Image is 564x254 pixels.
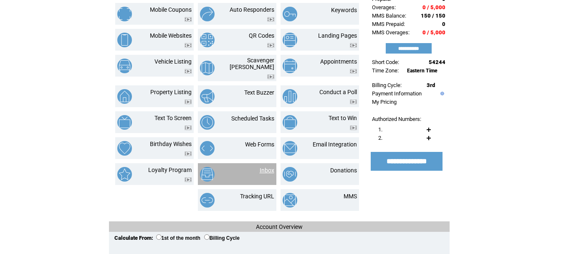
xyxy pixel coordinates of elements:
[117,141,132,156] img: birthday-wishes.png
[150,141,192,147] a: Birthday Wishes
[148,167,192,173] a: Loyalty Program
[319,89,357,95] a: Conduct a Poll
[200,167,215,182] img: inbox.png
[230,6,274,13] a: Auto Responders
[185,100,192,104] img: video.png
[422,29,445,36] span: 0 / 5,000
[350,69,357,74] img: video.png
[117,115,132,130] img: text-to-screen.png
[200,141,215,156] img: web-forms.png
[421,13,445,19] span: 150 / 150
[240,193,274,200] a: Tracking URL
[372,67,399,74] span: Time Zone:
[117,89,132,104] img: property-listing.png
[200,33,215,47] img: qr-codes.png
[372,82,402,88] span: Billing Cycle:
[204,235,240,241] label: Billing Cycle
[267,17,274,22] img: video.png
[256,223,303,230] span: Account Overview
[150,6,192,13] a: Mobile Coupons
[200,89,215,104] img: text-buzzer.png
[204,234,210,240] input: Billing Cycle
[154,115,192,121] a: Text To Screen
[331,7,357,13] a: Keywords
[154,58,192,65] a: Vehicle Listing
[114,235,153,241] span: Calculate From:
[117,59,132,73] img: vehicle-listing.png
[200,193,215,208] img: tracking-url.png
[150,32,192,39] a: Mobile Websites
[378,126,382,133] span: 1.
[372,4,396,10] span: Overages:
[283,141,297,156] img: email-integration.png
[283,115,297,130] img: text-to-win.png
[185,126,192,130] img: video.png
[267,43,274,48] img: video.png
[350,43,357,48] img: video.png
[407,68,438,74] span: Eastern Time
[378,135,382,141] span: 2.
[283,59,297,73] img: appointments.png
[200,115,215,130] img: scheduled-tasks.png
[230,57,274,70] a: Scavenger [PERSON_NAME]
[150,89,192,95] a: Property Listing
[313,141,357,148] a: Email Integration
[200,61,215,75] img: scavenger-hunt.png
[372,13,406,19] span: MMS Balance:
[283,33,297,47] img: landing-pages.png
[372,90,422,97] a: Payment Information
[429,59,445,65] span: 54244
[185,43,192,48] img: video.png
[267,74,274,79] img: video.png
[117,167,132,182] img: loyalty-program.png
[372,21,405,27] span: MMS Prepaid:
[427,82,435,88] span: 3rd
[185,151,192,156] img: video.png
[318,32,357,39] a: Landing Pages
[244,89,274,96] a: Text Buzzer
[372,59,399,65] span: Short Code:
[283,89,297,104] img: conduct-a-poll.png
[330,167,357,174] a: Donations
[283,7,297,21] img: keywords.png
[283,167,297,182] img: donations.png
[372,99,397,105] a: My Pricing
[283,193,297,208] img: mms.png
[372,29,410,36] span: MMS Overages:
[260,167,274,174] a: Inbox
[231,115,274,122] a: Scheduled Tasks
[438,92,444,95] img: help.gif
[185,177,192,182] img: video.png
[329,115,357,121] a: Text to Win
[372,116,421,122] span: Authorized Numbers:
[422,4,445,10] span: 0 / 5,000
[245,141,274,148] a: Web Forms
[200,7,215,21] img: auto-responders.png
[350,126,357,130] img: video.png
[442,21,445,27] span: 0
[350,100,357,104] img: video.png
[185,17,192,22] img: video.png
[117,33,132,47] img: mobile-websites.png
[344,193,357,200] a: MMS
[117,7,132,21] img: mobile-coupons.png
[320,58,357,65] a: Appointments
[156,234,162,240] input: 1st of the month
[156,235,200,241] label: 1st of the month
[249,32,274,39] a: QR Codes
[185,69,192,74] img: video.png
